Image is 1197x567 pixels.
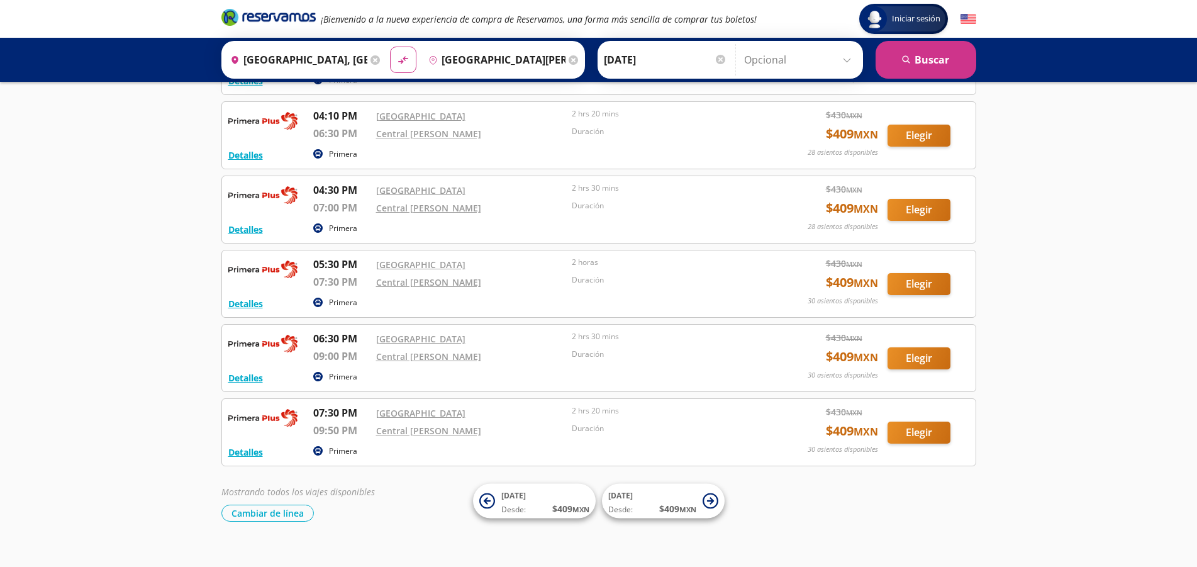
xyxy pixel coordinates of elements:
input: Elegir Fecha [604,44,727,76]
span: $ 409 [826,125,878,143]
a: [GEOGRAPHIC_DATA] [376,110,465,122]
small: MXN [854,202,878,216]
span: $ 409 [552,502,589,515]
p: Primera [329,297,357,308]
img: RESERVAMOS [228,257,298,282]
p: Duración [572,200,762,211]
button: Detalles [228,371,263,385]
span: $ 430 [826,108,862,121]
span: $ 409 [826,347,878,366]
span: $ 430 [826,405,862,418]
a: Central [PERSON_NAME] [376,276,481,288]
p: Primera [329,371,357,383]
span: $ 409 [826,199,878,218]
p: Duración [572,274,762,286]
button: Detalles [228,149,263,162]
span: $ 409 [659,502,696,515]
p: 30 asientos disponibles [808,296,878,306]
small: MXN [854,425,878,439]
a: [GEOGRAPHIC_DATA] [376,407,465,419]
span: Iniciar sesión [887,13,945,25]
input: Buscar Destino [423,44,565,76]
p: Duración [572,423,762,434]
img: RESERVAMOS [228,405,298,430]
p: 09:50 PM [313,423,370,438]
small: MXN [846,111,862,120]
small: MXN [846,408,862,417]
p: 30 asientos disponibles [808,370,878,381]
p: 04:30 PM [313,182,370,198]
button: Detalles [228,223,263,236]
button: [DATE]Desde:$409MXN [602,484,725,519]
p: Primera [329,149,357,160]
p: 2 hrs 30 mins [572,331,762,342]
button: Elegir [888,125,950,147]
p: 2 hrs 20 mins [572,405,762,417]
a: Central [PERSON_NAME] [376,351,481,362]
span: Desde: [501,504,526,515]
button: Elegir [888,199,950,221]
p: 04:10 PM [313,108,370,123]
a: [GEOGRAPHIC_DATA] [376,184,465,196]
a: Central [PERSON_NAME] [376,128,481,140]
a: Brand Logo [221,8,316,30]
small: MXN [854,351,878,364]
p: Duración [572,126,762,137]
p: Duración [572,349,762,360]
span: [DATE] [501,490,526,501]
a: Central [PERSON_NAME] [376,425,481,437]
small: MXN [572,505,589,514]
i: Brand Logo [221,8,316,26]
span: $ 409 [826,422,878,441]
p: 06:30 PM [313,331,370,346]
img: RESERVAMOS [228,331,298,356]
span: $ 430 [826,257,862,270]
a: Central [PERSON_NAME] [376,202,481,214]
span: $ 430 [826,182,862,196]
em: ¡Bienvenido a la nueva experiencia de compra de Reservamos, una forma más sencilla de comprar tus... [321,13,757,25]
p: 28 asientos disponibles [808,222,878,232]
small: MXN [854,276,878,290]
p: Primera [329,446,357,457]
span: Desde: [608,504,633,515]
p: 05:30 PM [313,257,370,272]
button: Elegir [888,347,950,369]
p: 06:30 PM [313,126,370,141]
button: Cambiar de línea [221,505,314,522]
button: Detalles [228,446,263,459]
span: $ 430 [826,331,862,344]
p: 09:00 PM [313,349,370,364]
img: RESERVAMOS [228,182,298,208]
span: [DATE] [608,490,633,501]
input: Buscar Origen [225,44,367,76]
p: 07:00 PM [313,200,370,215]
button: English [960,11,976,27]
input: Opcional [744,44,857,76]
button: [DATE]Desde:$409MXN [473,484,596,519]
small: MXN [679,505,696,514]
button: Detalles [228,297,263,310]
button: Buscar [876,41,976,79]
em: Mostrando todos los viajes disponibles [221,486,375,498]
small: MXN [846,185,862,194]
button: Elegir [888,273,950,295]
small: MXN [854,128,878,142]
img: RESERVAMOS [228,108,298,133]
p: 07:30 PM [313,405,370,420]
p: 30 asientos disponibles [808,444,878,455]
button: Elegir [888,422,950,444]
p: 28 asientos disponibles [808,147,878,158]
a: [GEOGRAPHIC_DATA] [376,333,465,345]
span: $ 409 [826,273,878,292]
a: [GEOGRAPHIC_DATA] [376,259,465,271]
p: 2 hrs 20 mins [572,108,762,120]
small: MXN [846,259,862,269]
p: 07:30 PM [313,274,370,289]
p: 2 hrs 30 mins [572,182,762,194]
p: Primera [329,223,357,234]
p: 2 horas [572,257,762,268]
small: MXN [846,334,862,343]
